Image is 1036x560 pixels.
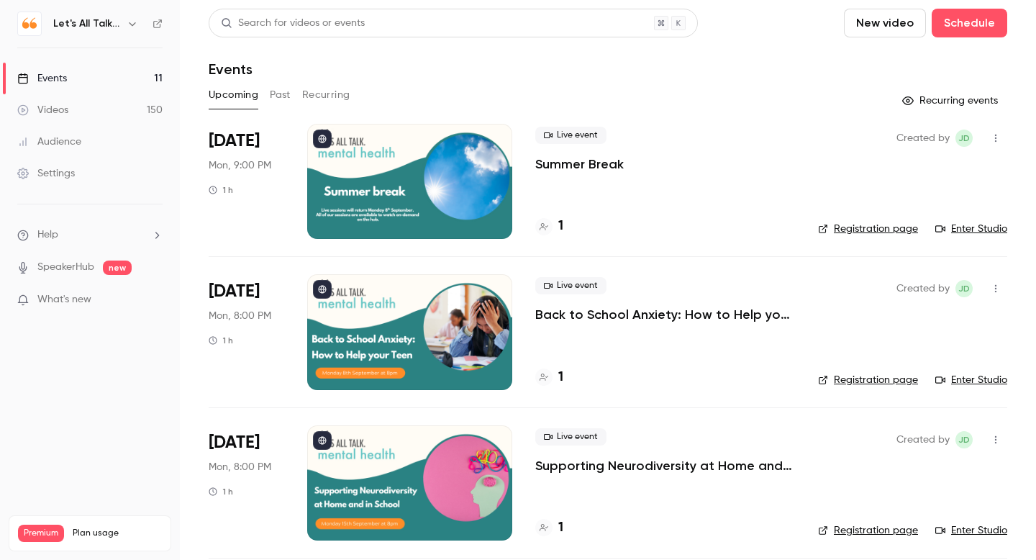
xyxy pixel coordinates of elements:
button: Recurring [302,83,350,107]
a: Enter Studio [935,523,1007,538]
button: Upcoming [209,83,258,107]
span: Plan usage [73,528,162,539]
span: Created by [896,280,950,297]
div: Audience [17,135,81,149]
span: Mon, 8:00 PM [209,309,271,323]
div: Videos [17,103,68,117]
a: Enter Studio [935,373,1007,387]
button: Schedule [932,9,1007,37]
button: Recurring events [896,89,1007,112]
a: 1 [535,217,563,236]
span: Jenni Dunn [955,280,973,297]
a: 1 [535,368,563,387]
a: Registration page [818,373,918,387]
span: Jenni Dunn [955,431,973,448]
iframe: Noticeable Trigger [145,294,163,307]
span: Live event [535,428,606,446]
div: Events [17,71,67,86]
h4: 1 [558,368,563,387]
a: Supporting Neurodiversity at Home and in School [535,457,795,474]
a: Registration page [818,222,918,236]
div: Settings [17,166,75,181]
span: Mon, 9:00 PM [209,158,271,173]
span: Live event [535,277,606,294]
span: Premium [18,525,64,542]
a: Registration page [818,523,918,538]
span: Created by [896,431,950,448]
h6: Let's All Talk Mental Health [53,17,121,31]
a: Enter Studio [935,222,1007,236]
span: Mon, 8:00 PM [209,460,271,474]
a: 1 [535,518,563,538]
span: Live event [535,127,606,144]
span: What's new [37,292,91,307]
div: Sep 8 Mon, 8:00 PM (Europe/London) [209,274,284,389]
span: Jenni Dunn [955,130,973,147]
button: New video [844,9,926,37]
span: JD [958,280,970,297]
span: [DATE] [209,280,260,303]
div: 1 h [209,184,233,196]
h1: Events [209,60,253,78]
span: JD [958,431,970,448]
div: Search for videos or events [221,16,365,31]
div: Sep 15 Mon, 8:00 PM (Europe/London) [209,425,284,541]
div: 1 h [209,486,233,497]
div: 1 h [209,335,233,346]
button: Past [270,83,291,107]
img: Let's All Talk Mental Health [18,12,41,35]
li: help-dropdown-opener [17,227,163,243]
a: Back to School Anxiety: How to Help your Teen [535,306,795,323]
span: Help [37,227,58,243]
h4: 1 [558,518,563,538]
span: [DATE] [209,130,260,153]
span: [DATE] [209,431,260,454]
a: SpeakerHub [37,260,94,275]
span: Created by [896,130,950,147]
span: new [103,261,132,275]
div: Sep 1 Mon, 9:00 PM (Europe/London) [209,124,284,239]
a: Summer Break [535,155,624,173]
h4: 1 [558,217,563,236]
span: JD [958,130,970,147]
